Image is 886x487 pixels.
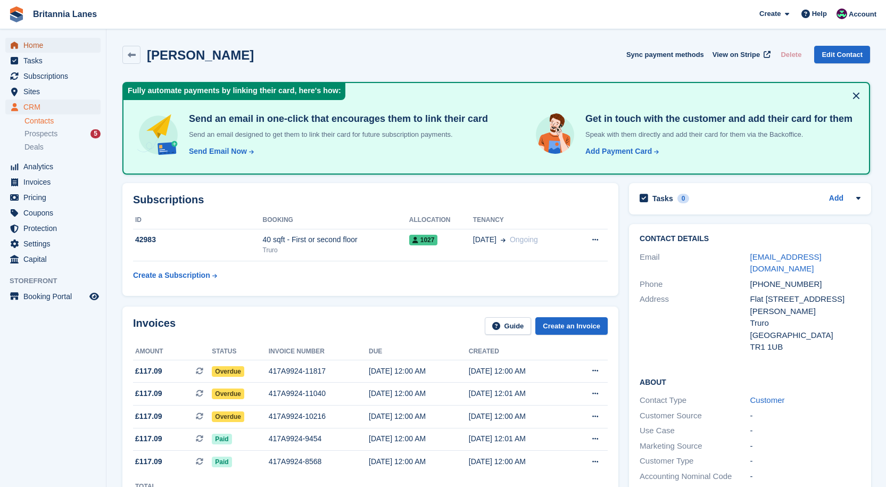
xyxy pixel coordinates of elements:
[269,456,369,467] div: 417A9924-8568
[581,129,852,140] p: Speak with them directly and add their card for them via the Backoffice.
[640,455,750,467] div: Customer Type
[5,175,101,189] a: menu
[24,116,101,126] a: Contacts
[135,433,162,444] span: £117.09
[189,146,247,157] div: Send Email Now
[212,343,268,360] th: Status
[5,205,101,220] a: menu
[469,388,569,399] div: [DATE] 12:01 AM
[677,194,690,203] div: 0
[133,343,212,360] th: Amount
[759,9,781,19] span: Create
[133,266,217,285] a: Create a Subscription
[23,100,87,114] span: CRM
[750,278,861,291] div: [PHONE_NUMBER]
[469,456,569,467] div: [DATE] 12:00 AM
[5,84,101,99] a: menu
[750,293,861,317] div: Flat [STREET_ADDRESS][PERSON_NAME]
[585,146,652,157] div: Add Payment Card
[626,46,704,63] button: Sync payment methods
[837,9,847,19] img: Kirsty Miles
[5,236,101,251] a: menu
[212,366,244,377] span: Overdue
[533,113,577,156] img: get-in-touch-e3e95b6451f4e49772a6039d3abdde126589d6f45a760754adfa51be33bf0f70.svg
[369,388,469,399] div: [DATE] 12:00 AM
[23,175,87,189] span: Invoices
[750,252,822,274] a: [EMAIL_ADDRESS][DOMAIN_NAME]
[269,388,369,399] div: 417A9924-11040
[133,194,608,206] h2: Subscriptions
[135,411,162,422] span: £117.09
[849,9,876,20] span: Account
[212,457,231,467] span: Paid
[5,159,101,174] a: menu
[133,317,176,335] h2: Invoices
[640,376,860,387] h2: About
[750,425,861,437] div: -
[88,290,101,303] a: Preview store
[750,471,861,483] div: -
[23,252,87,267] span: Capital
[185,129,488,140] p: Send an email designed to get them to link their card for future subscription payments.
[5,221,101,236] a: menu
[23,221,87,236] span: Protection
[409,212,473,229] th: Allocation
[812,9,827,19] span: Help
[510,235,538,244] span: Ongoing
[23,38,87,53] span: Home
[29,5,101,23] a: Britannia Lanes
[263,245,409,255] div: Truro
[5,53,101,68] a: menu
[369,456,469,467] div: [DATE] 12:00 AM
[133,234,263,245] div: 42983
[24,142,101,153] a: Deals
[640,440,750,452] div: Marketing Source
[581,113,852,125] h4: Get in touch with the customer and add their card for them
[23,205,87,220] span: Coupons
[135,366,162,377] span: £117.09
[23,69,87,84] span: Subscriptions
[10,276,106,286] span: Storefront
[640,425,750,437] div: Use Case
[776,46,806,63] button: Delete
[135,388,162,399] span: £117.09
[133,212,263,229] th: ID
[640,410,750,422] div: Customer Source
[750,455,861,467] div: -
[469,343,569,360] th: Created
[485,317,532,335] a: Guide
[269,433,369,444] div: 417A9924-9454
[640,293,750,353] div: Address
[23,159,87,174] span: Analytics
[369,433,469,444] div: [DATE] 12:00 AM
[5,38,101,53] a: menu
[147,48,254,62] h2: [PERSON_NAME]
[369,411,469,422] div: [DATE] 12:00 AM
[829,193,843,205] a: Add
[750,329,861,342] div: [GEOGRAPHIC_DATA]
[469,433,569,444] div: [DATE] 12:01 AM
[5,100,101,114] a: menu
[409,235,438,245] span: 1027
[640,278,750,291] div: Phone
[473,234,496,245] span: [DATE]
[750,341,861,353] div: TR1 1UB
[123,83,345,100] div: Fully automate payments by linking their card, here's how:
[135,456,162,467] span: £117.09
[750,395,785,405] a: Customer
[23,289,87,304] span: Booking Portal
[185,113,488,125] h4: Send an email in one-click that encourages them to link their card
[136,113,180,157] img: send-email-b5881ef4c8f827a638e46e229e590028c7e36e3a6c99d2365469aff88783de13.svg
[263,234,409,245] div: 40 sqft - First or second floor
[269,411,369,422] div: 417A9924-10216
[263,212,409,229] th: Booking
[640,471,750,483] div: Accounting Nominal Code
[5,69,101,84] a: menu
[640,235,860,243] h2: Contact Details
[5,252,101,267] a: menu
[269,366,369,377] div: 417A9924-11817
[212,434,231,444] span: Paid
[369,343,469,360] th: Due
[469,366,569,377] div: [DATE] 12:00 AM
[212,389,244,399] span: Overdue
